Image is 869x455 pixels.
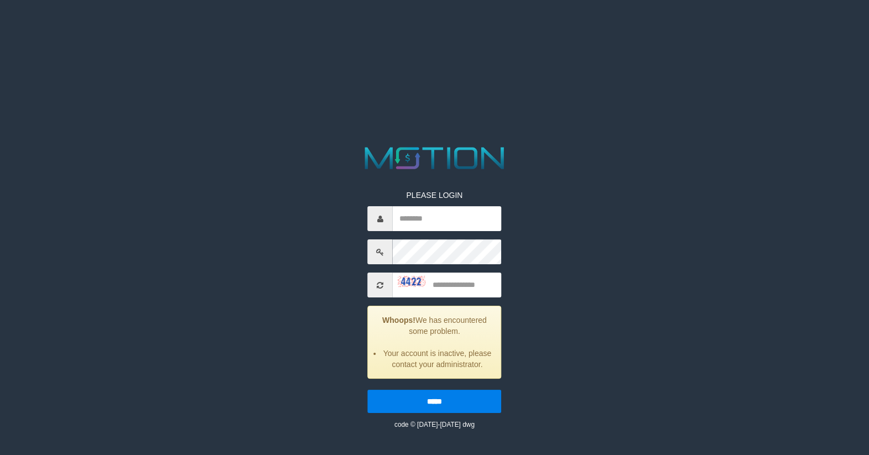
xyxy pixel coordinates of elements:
small: code © [DATE]-[DATE] dwg [394,421,475,428]
p: PLEASE LOGIN [368,190,502,201]
img: MOTION_logo.png [358,143,511,173]
li: Your account is inactive, please contact your administrator. [382,348,493,370]
strong: Whoops! [382,316,415,325]
img: captcha [398,276,426,287]
div: We has encountered some problem. [368,306,502,379]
